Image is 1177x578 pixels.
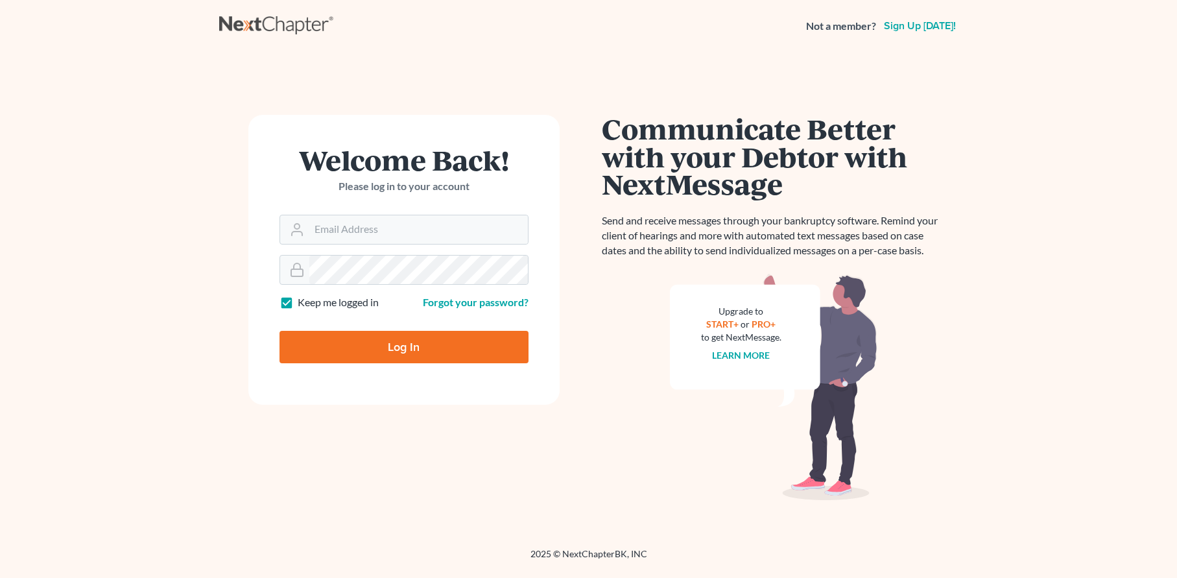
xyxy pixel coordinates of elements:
span: or [741,319,750,330]
img: nextmessage_bg-59042aed3d76b12b5cd301f8e5b87938c9018125f34e5fa2b7a6b67550977c72.svg [670,274,877,501]
div: to get NextMessage. [701,331,781,344]
div: Upgrade to [701,305,781,318]
h1: Communicate Better with your Debtor with NextMessage [602,115,945,198]
div: 2025 © NextChapterBK, INC [219,548,958,571]
a: PRO+ [752,319,776,330]
input: Email Address [309,215,528,244]
strong: Not a member? [806,19,876,34]
a: Forgot your password? [423,296,529,308]
label: Keep me logged in [298,295,379,310]
a: Learn more [712,350,770,361]
p: Send and receive messages through your bankruptcy software. Remind your client of hearings and mo... [602,213,945,258]
a: START+ [706,319,739,330]
input: Log In [279,331,529,363]
p: Please log in to your account [279,179,529,194]
a: Sign up [DATE]! [881,21,958,31]
h1: Welcome Back! [279,146,529,174]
